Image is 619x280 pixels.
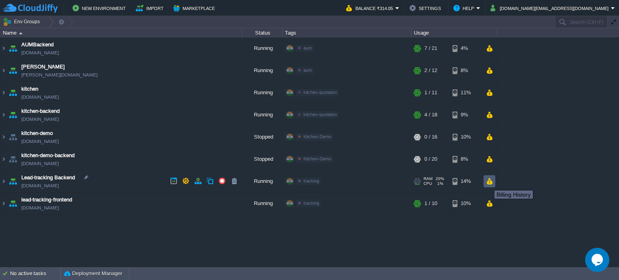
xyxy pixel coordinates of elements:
span: 20% [436,176,444,181]
div: Running [242,82,282,104]
span: Kitchen-Demo [303,134,331,139]
button: Settings [409,3,443,13]
a: kitchen-demo-backend [21,151,75,160]
span: 1% [435,181,443,186]
img: AMDAwAAAACH5BAEAAAAALAAAAAABAAEAAAICRAEAOw== [7,170,19,192]
a: [DOMAIN_NAME] [21,182,59,190]
img: AMDAwAAAACH5BAEAAAAALAAAAAABAAEAAAICRAEAOw== [0,104,7,126]
div: 1 / 10 [424,193,437,214]
div: 4 / 18 [424,104,437,126]
div: 7 / 21 [424,37,437,59]
span: Kitchen-Demo [303,156,331,161]
div: Name [1,28,242,37]
span: tracking [303,201,319,205]
img: AMDAwAAAACH5BAEAAAAALAAAAAABAAEAAAICRAEAOw== [0,82,7,104]
button: Balance ₹314.05 [346,3,395,13]
button: Env Groups [3,16,43,27]
img: CloudJiffy [3,3,58,13]
a: [DOMAIN_NAME] [21,49,59,57]
a: Lead-tracking Backend [21,174,75,182]
div: Running [242,193,282,214]
img: AMDAwAAAACH5BAEAAAAALAAAAAABAAEAAAICRAEAOw== [0,148,7,170]
img: AMDAwAAAACH5BAEAAAAALAAAAAABAAEAAAICRAEAOw== [7,60,19,81]
div: 2 / 12 [424,60,437,81]
span: aum [303,68,312,73]
img: AMDAwAAAACH5BAEAAAAALAAAAAABAAEAAAICRAEAOw== [0,60,7,81]
div: Running [242,104,282,126]
a: [PERSON_NAME] [21,63,65,71]
a: [PERSON_NAME][DOMAIN_NAME] [21,71,98,79]
a: [DOMAIN_NAME] [21,204,59,212]
div: Stopped [242,126,282,148]
div: 4% [453,37,479,59]
button: [DOMAIN_NAME][EMAIL_ADDRESS][DOMAIN_NAME] [490,3,611,13]
a: [DOMAIN_NAME] [21,137,59,145]
a: [DOMAIN_NAME] [21,115,59,123]
a: [DOMAIN_NAME] [21,93,59,101]
div: Billing History [496,191,531,198]
a: AUMBackend [21,41,54,49]
span: kitchen-quotation [303,112,337,117]
img: AMDAwAAAACH5BAEAAAAALAAAAAABAAEAAAICRAEAOw== [0,37,7,59]
div: 0 / 16 [424,126,437,148]
img: AMDAwAAAACH5BAEAAAAALAAAAAABAAEAAAICRAEAOw== [0,126,7,148]
div: 10% [453,126,479,148]
div: Running [242,37,282,59]
img: AMDAwAAAACH5BAEAAAAALAAAAAABAAEAAAICRAEAOw== [7,82,19,104]
img: AMDAwAAAACH5BAEAAAAALAAAAAABAAEAAAICRAEAOw== [7,104,19,126]
div: 1 / 11 [424,82,437,104]
span: CPU [424,181,432,186]
img: AMDAwAAAACH5BAEAAAAALAAAAAABAAEAAAICRAEAOw== [7,193,19,214]
span: kitchen-quotation [303,90,337,95]
a: [DOMAIN_NAME] [21,160,59,168]
div: Running [242,60,282,81]
button: Help [453,3,476,13]
div: Tags [283,28,411,37]
div: 0 / 20 [424,148,437,170]
span: aum [303,46,312,50]
div: Stopped [242,148,282,170]
button: Marketplace [173,3,217,13]
iframe: chat widget [585,248,611,272]
img: AMDAwAAAACH5BAEAAAAALAAAAAABAAEAAAICRAEAOw== [0,193,7,214]
div: 11% [453,82,479,104]
button: New Environment [73,3,128,13]
div: 10% [453,193,479,214]
div: 9% [453,104,479,126]
img: AMDAwAAAACH5BAEAAAAALAAAAAABAAEAAAICRAEAOw== [19,32,23,34]
a: kitchen [21,85,38,93]
div: Running [242,170,282,192]
div: 8% [453,60,479,81]
button: Import [136,3,166,13]
img: AMDAwAAAACH5BAEAAAAALAAAAAABAAEAAAICRAEAOw== [7,37,19,59]
a: kitchen-demo [21,129,53,137]
span: RAM [424,176,432,181]
a: kitchen-backend [21,107,60,115]
div: 14% [453,170,479,192]
div: Usage [412,28,497,37]
div: No active tasks [10,267,60,280]
span: tracking [303,178,319,183]
img: AMDAwAAAACH5BAEAAAAALAAAAAABAAEAAAICRAEAOw== [0,170,7,192]
img: AMDAwAAAACH5BAEAAAAALAAAAAABAAEAAAICRAEAOw== [7,126,19,148]
button: Deployment Manager [64,270,122,278]
a: lead-tracking-frontend [21,196,72,204]
div: 8% [453,148,479,170]
img: AMDAwAAAACH5BAEAAAAALAAAAAABAAEAAAICRAEAOw== [7,148,19,170]
div: Status [243,28,282,37]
